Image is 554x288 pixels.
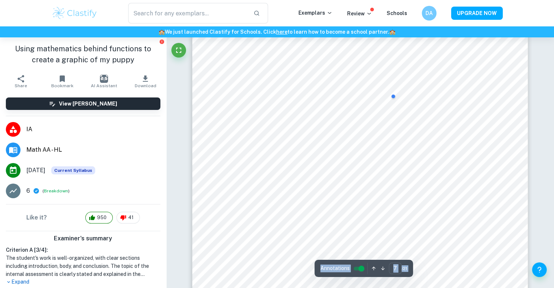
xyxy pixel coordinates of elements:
[124,214,138,221] span: 41
[59,100,117,108] h6: View [PERSON_NAME]
[51,166,95,174] div: This exemplar is based on the current syllabus. Feel free to refer to it for inspiration/ideas wh...
[451,7,503,20] button: UPGRADE NOW
[171,43,186,58] button: Fullscreen
[93,214,111,221] span: 950
[26,166,45,175] span: [DATE]
[44,188,68,194] button: Breakdown
[26,145,160,154] span: Math AA - HL
[26,187,30,195] p: 6
[51,166,95,174] span: Current Syllabus
[1,28,553,36] h6: We just launched Clastify for Schools. Click to learn how to become a school partner.
[3,234,163,243] h6: Examiner's summary
[276,29,287,35] a: here
[6,254,160,278] h1: The student's work is well-organized, with clear sections including introduction, body, and concl...
[91,83,117,88] span: AI Assistant
[26,125,160,134] span: IA
[159,39,165,44] button: Report issue
[42,188,70,195] span: ( )
[135,83,156,88] span: Download
[425,9,433,17] h6: DA
[6,43,160,65] h1: Using mathematics behind functions to create a graphic of my puppy
[298,9,332,17] p: Exemplars
[51,83,74,88] span: Bookmark
[389,29,395,35] span: 🏫
[100,75,108,83] img: AI Assistant
[85,212,113,224] div: 950
[347,10,372,18] p: Review
[124,71,166,92] button: Download
[6,246,160,254] h6: Criterion A [ 3 / 4 ]:
[402,265,407,272] span: / 21
[116,212,140,224] div: 41
[128,3,248,23] input: Search for any exemplars...
[6,97,160,110] button: View [PERSON_NAME]
[422,6,436,21] button: DA
[26,213,47,222] h6: Like it?
[52,6,98,21] img: Clastify logo
[6,278,160,286] p: Expand
[532,262,547,277] button: Help and Feedback
[320,265,350,272] span: Annotations
[41,71,83,92] button: Bookmark
[159,29,165,35] span: 🏫
[15,83,27,88] span: Share
[83,71,124,92] button: AI Assistant
[387,10,407,16] a: Schools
